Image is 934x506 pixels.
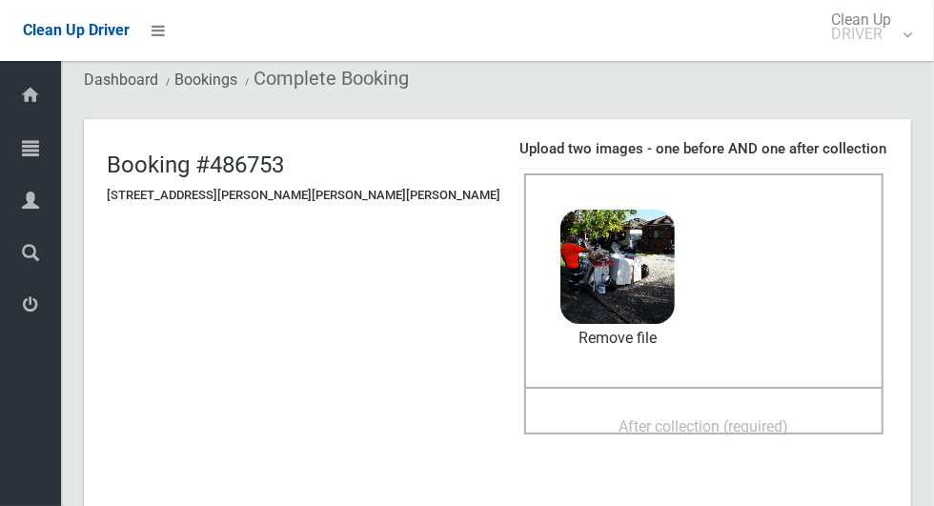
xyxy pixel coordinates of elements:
li: Complete Booking [240,61,409,96]
small: DRIVER [831,27,891,41]
a: Clean Up Driver [23,16,130,45]
h4: Upload two images - one before AND one after collection [519,141,888,157]
span: Clean Up Driver [23,21,130,39]
span: Clean Up [822,12,910,41]
h5: [STREET_ADDRESS][PERSON_NAME][PERSON_NAME][PERSON_NAME] [107,189,500,202]
a: Remove file [560,324,675,353]
span: After collection (required) [619,417,789,435]
a: Dashboard [84,71,158,89]
h2: Booking #486753 [107,152,500,177]
a: Bookings [174,71,237,89]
